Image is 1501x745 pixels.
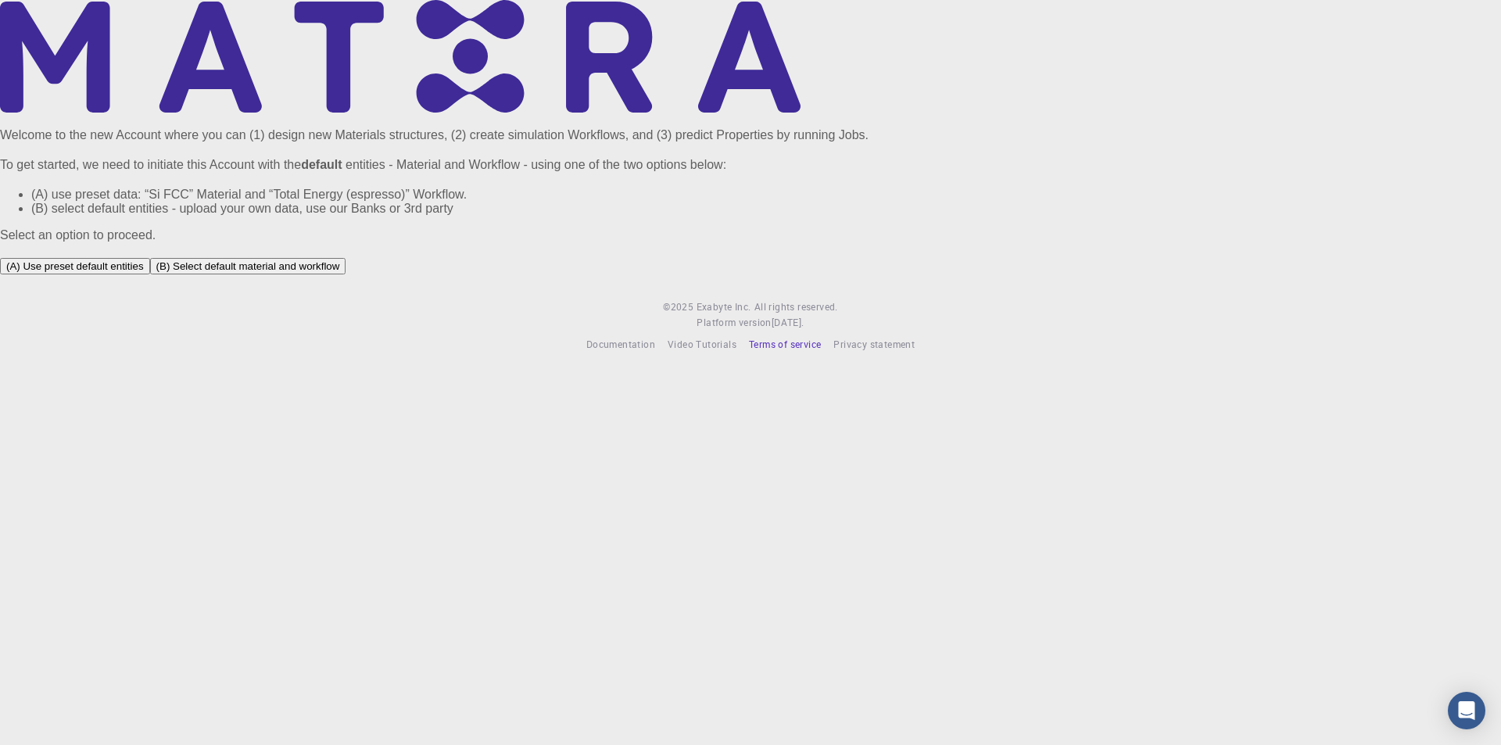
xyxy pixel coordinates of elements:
a: Privacy statement [833,337,915,353]
span: All rights reserved. [754,299,838,315]
span: Privacy statement [833,338,915,350]
a: Terms of service [749,337,821,353]
span: Terms of service [749,338,821,350]
span: Video Tutorials [668,338,736,350]
b: default [301,158,342,171]
span: [DATE] . [772,316,804,328]
a: Video Tutorials [668,337,736,353]
span: Documentation [586,338,655,350]
li: (B) select default entities - upload your own data, use our Banks or 3rd party [31,202,1501,216]
span: Platform version [697,315,771,331]
li: (A) use preset data: “Si FCC” Material and “Total Energy (espresso)” Workflow. [31,188,1501,202]
a: Documentation [586,337,655,353]
span: Exabyte Inc. [697,300,751,313]
a: [DATE]. [772,315,804,331]
span: © 2025 [663,299,696,315]
button: (B) Select default material and workflow [150,258,346,274]
a: Exabyte Inc. [697,299,751,315]
div: Open Intercom Messenger [1448,692,1485,729]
